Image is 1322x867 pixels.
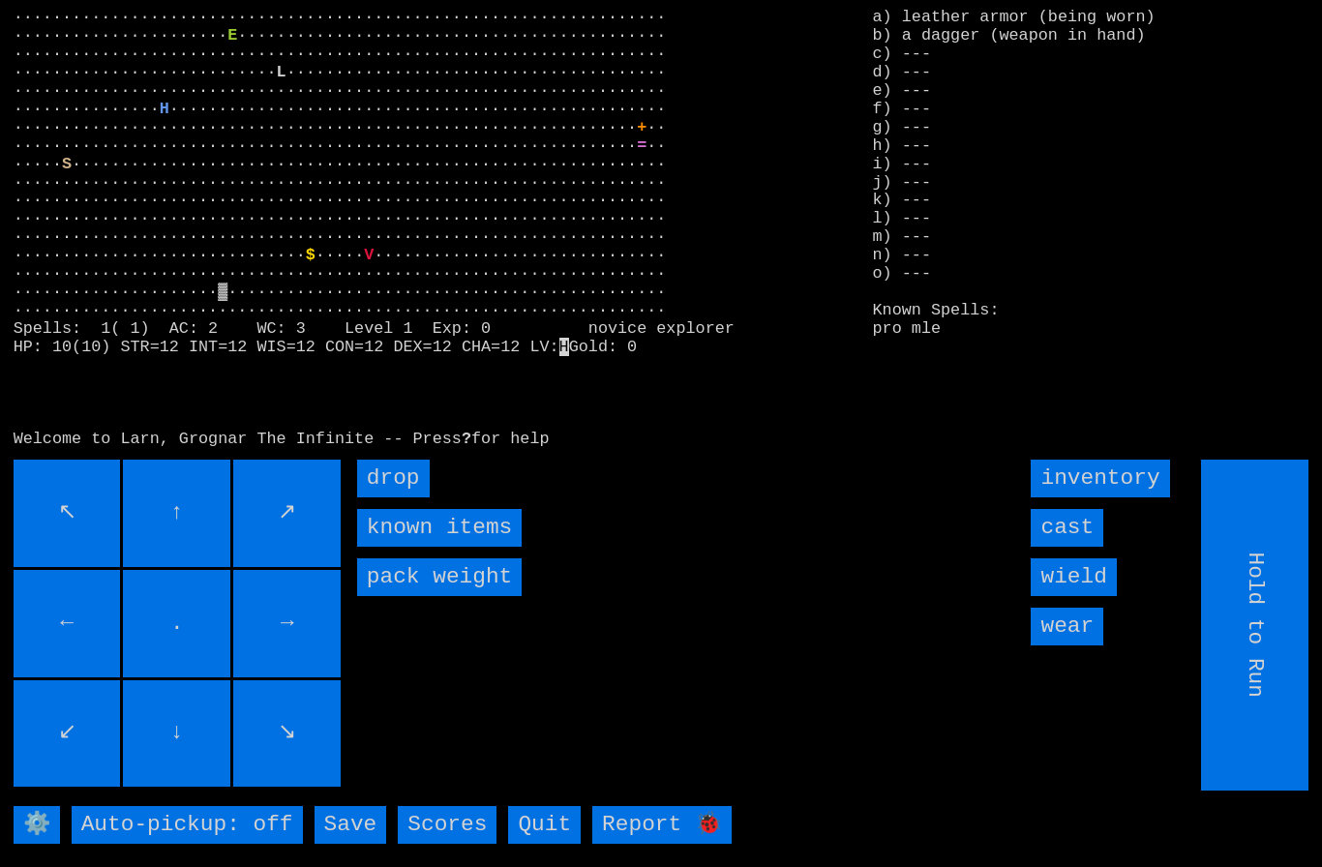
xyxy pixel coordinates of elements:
[14,806,60,844] input: ⚙️
[462,430,471,448] b: ?
[123,680,230,788] input: ↓
[508,806,581,844] input: Quit
[637,118,646,136] font: +
[1031,608,1103,645] input: wear
[62,155,72,173] font: S
[315,806,387,844] input: Save
[357,509,522,547] input: known items
[123,570,230,677] input: .
[364,246,374,264] font: V
[559,338,569,356] mark: H
[1031,558,1116,596] input: wield
[1031,460,1169,497] input: inventory
[72,806,303,844] input: Auto-pickup: off
[357,460,430,497] input: drop
[637,136,646,155] font: =
[14,680,121,788] input: ↙
[592,806,732,844] input: Report 🐞
[277,63,286,81] font: L
[227,26,237,45] font: E
[357,558,522,596] input: pack weight
[1031,509,1103,547] input: cast
[14,570,121,677] input: ←
[14,9,847,442] larn: ··································································· ······················ ······...
[398,806,496,844] input: Scores
[873,9,1309,269] stats: a) leather armor (being worn) b) a dagger (weapon in hand) c) --- d) --- e) --- f) --- g) --- h) ...
[160,100,169,118] font: H
[123,460,230,567] input: ↑
[233,680,341,788] input: ↘
[306,246,315,264] font: $
[233,570,341,677] input: →
[1202,460,1309,791] input: Hold to Run
[14,460,121,567] input: ↖
[233,460,341,567] input: ↗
